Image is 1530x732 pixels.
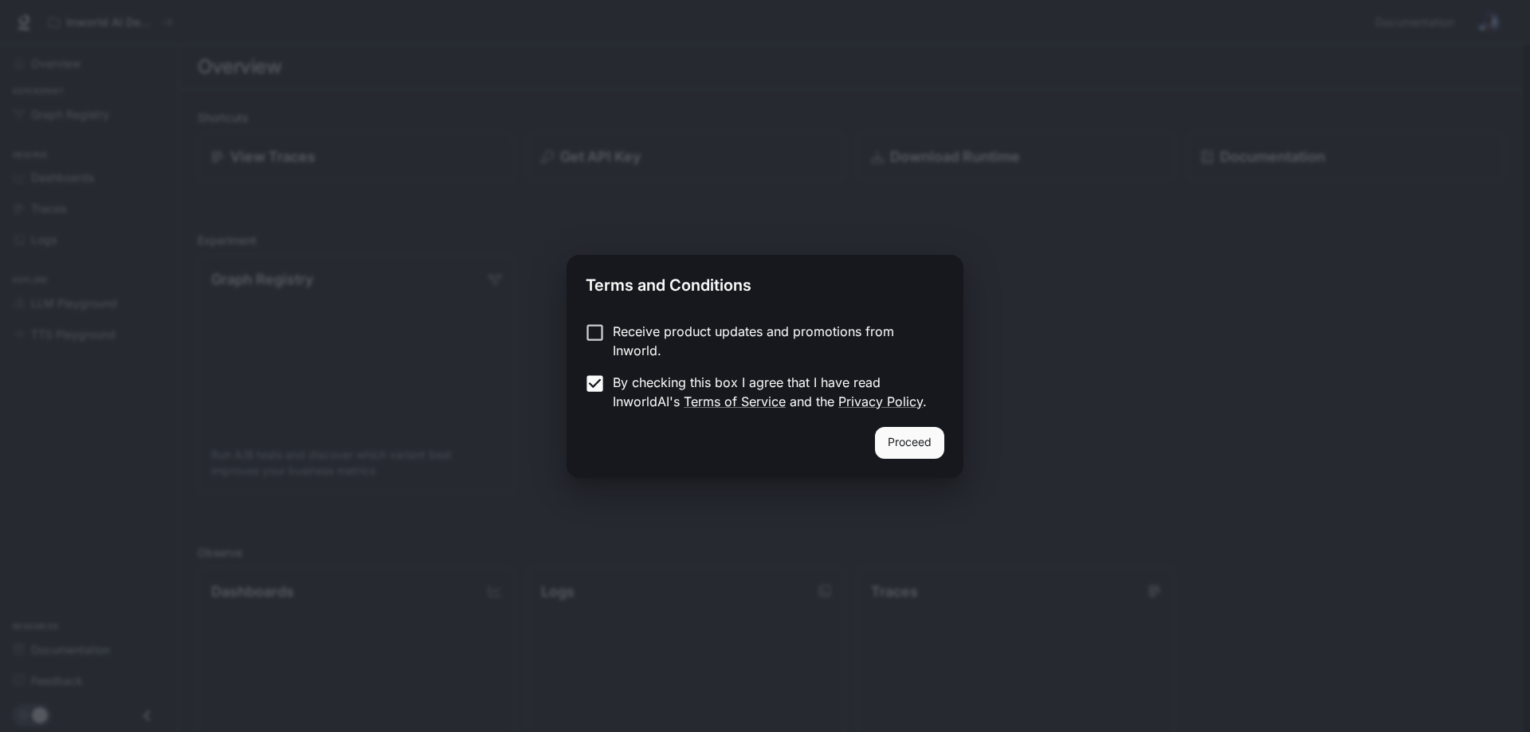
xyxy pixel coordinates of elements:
[875,427,944,459] button: Proceed
[613,373,932,411] p: By checking this box I agree that I have read InworldAI's and the .
[684,393,786,409] a: Terms of Service
[613,322,932,360] p: Receive product updates and promotions from Inworld.
[838,393,923,409] a: Privacy Policy
[567,255,963,309] h2: Terms and Conditions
